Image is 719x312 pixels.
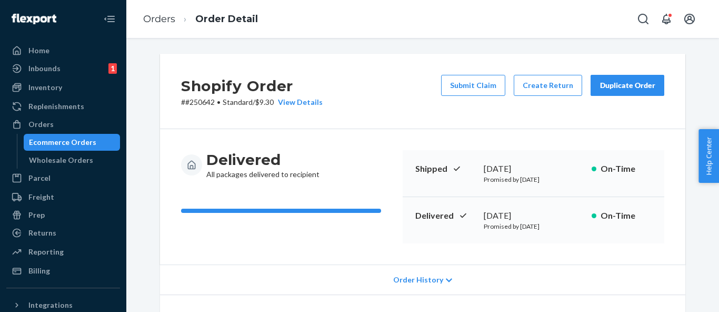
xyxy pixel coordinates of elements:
button: Help Center [698,129,719,183]
button: Submit Claim [441,75,505,96]
div: Billing [28,266,50,276]
div: Orders [28,119,54,130]
a: Billing [6,262,120,279]
div: Integrations [28,300,73,310]
a: Freight [6,189,120,206]
p: Shipped [415,163,475,175]
div: Duplicate Order [600,80,655,91]
div: [DATE] [484,163,583,175]
div: Freight [28,192,54,202]
div: Prep [28,210,45,220]
div: Reporting [28,247,64,257]
div: Replenishments [28,101,84,112]
div: Inventory [28,82,62,93]
a: Home [6,42,120,59]
span: • [217,97,221,106]
button: Open Search Box [633,8,654,30]
a: Reporting [6,243,120,260]
ol: breadcrumbs [135,4,266,35]
a: Wholesale Orders [24,152,121,169]
a: Ecommerce Orders [24,134,121,151]
p: Delivered [415,210,475,222]
button: Open notifications [656,8,677,30]
h2: Shopify Order [181,75,323,97]
a: Replenishments [6,98,120,115]
div: All packages delivered to recipient [206,150,319,180]
button: Open account menu [679,8,700,30]
a: Order Detail [195,13,258,25]
div: Returns [28,228,56,238]
span: Order History [393,275,443,285]
div: Parcel [28,173,51,183]
a: Orders [6,116,120,133]
p: Promised by [DATE] [484,222,583,231]
div: Ecommerce Orders [29,137,96,148]
button: Duplicate Order [591,75,664,96]
p: On-Time [601,163,652,175]
div: Inbounds [28,63,61,74]
a: Parcel [6,170,120,187]
button: Create Return [514,75,582,96]
a: Prep [6,207,120,223]
a: Orders [143,13,175,25]
div: [DATE] [484,210,583,222]
button: View Details [274,97,323,108]
img: Flexport logo [12,14,56,24]
div: Home [28,45,49,56]
div: Wholesale Orders [29,155,93,165]
p: # #250642 / $9.30 [181,97,323,108]
span: Standard [223,97,253,106]
a: Returns [6,225,120,241]
p: Promised by [DATE] [484,175,583,184]
p: On-Time [601,210,652,222]
a: Inventory [6,79,120,96]
button: Close Navigation [99,8,120,30]
a: Inbounds1 [6,60,120,77]
div: 1 [108,63,117,74]
h3: Delivered [206,150,319,169]
iframe: Opens a widget where you can chat to one of our agents [651,280,708,307]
